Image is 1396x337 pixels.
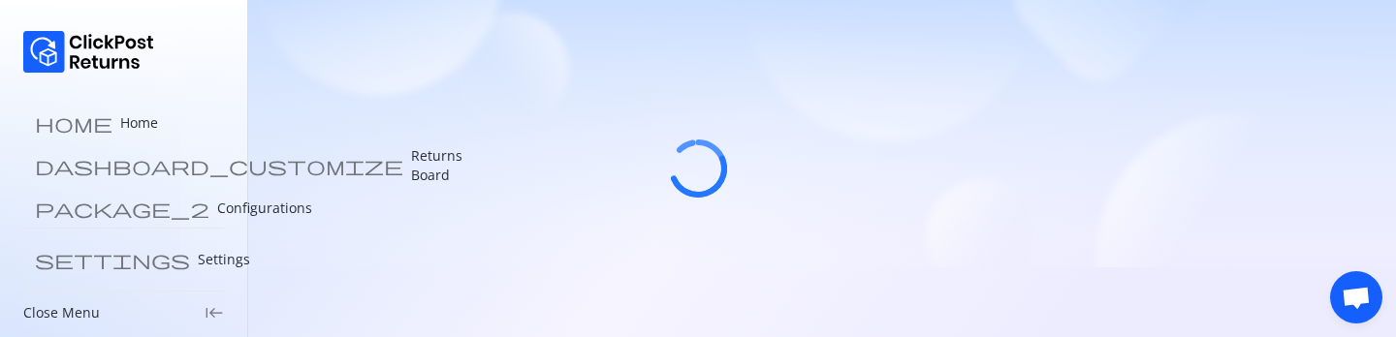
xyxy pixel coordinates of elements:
[23,303,100,322] p: Close Menu
[120,113,158,133] p: Home
[35,199,209,218] span: package_2
[23,104,224,142] a: home Home
[35,250,190,269] span: settings
[198,250,250,269] p: Settings
[23,303,224,322] div: Close Menukeyboard_tab_rtl
[205,303,224,322] span: keyboard_tab_rtl
[23,146,224,185] a: dashboard_customize Returns Board
[35,113,112,133] span: home
[23,240,224,279] a: settings Settings
[411,146,462,185] p: Returns Board
[35,156,403,175] span: dashboard_customize
[23,189,224,228] a: package_2 Configurations
[1330,271,1382,323] div: Open chat
[217,199,312,218] p: Configurations
[23,31,154,73] img: Logo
